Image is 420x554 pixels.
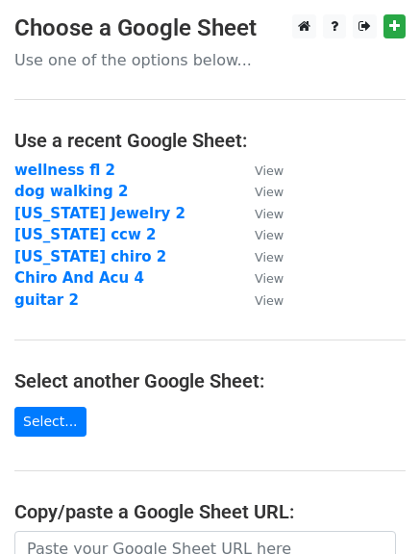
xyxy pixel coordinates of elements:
a: View [235,248,284,265]
small: View [255,271,284,286]
a: [US_STATE] chiro 2 [14,248,166,265]
small: View [255,250,284,264]
h4: Use a recent Google Sheet: [14,129,406,152]
a: View [235,269,284,287]
a: View [235,162,284,179]
a: dog walking 2 [14,183,128,200]
a: View [235,226,284,243]
small: View [255,207,284,221]
small: View [255,185,284,199]
a: wellness fl 2 [14,162,115,179]
a: View [235,205,284,222]
p: Use one of the options below... [14,50,406,70]
small: View [255,228,284,242]
a: [US_STATE] Jewelry 2 [14,205,185,222]
a: View [235,183,284,200]
h4: Copy/paste a Google Sheet URL: [14,500,406,523]
a: Select... [14,407,86,437]
a: [US_STATE] ccw 2 [14,226,157,243]
a: Chiro And Acu 4 [14,269,144,287]
a: guitar 2 [14,291,79,309]
a: View [235,291,284,309]
h3: Choose a Google Sheet [14,14,406,42]
h4: Select another Google Sheet: [14,369,406,392]
small: View [255,164,284,178]
small: View [255,293,284,308]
